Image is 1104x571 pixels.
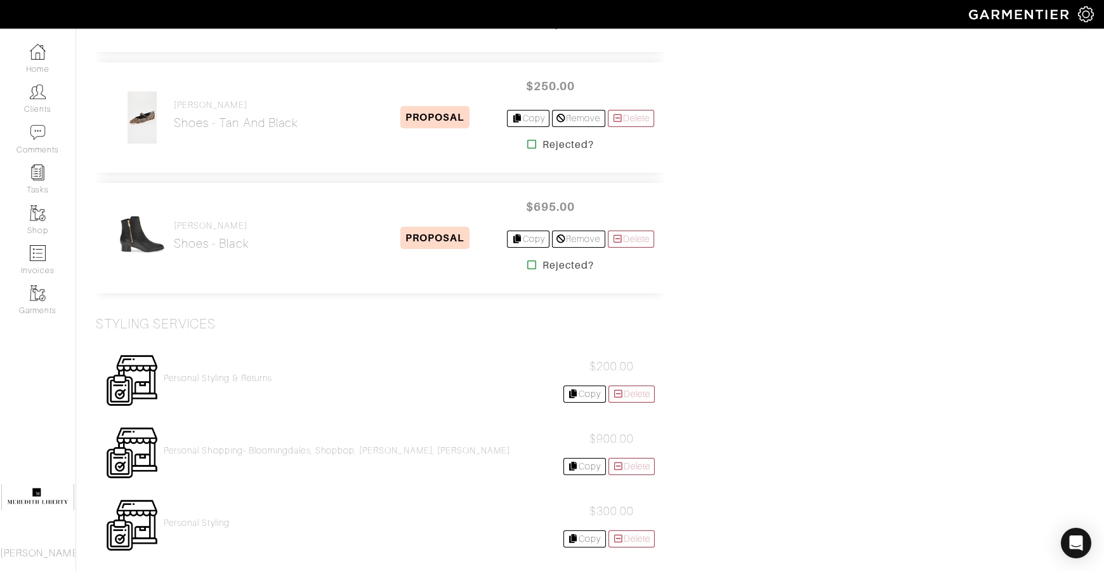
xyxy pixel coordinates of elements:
h2: Shoes - tan and black [174,116,298,130]
h2: Shoes - black [174,236,249,251]
span: $250.00 [512,72,588,100]
span: $300.00 [589,505,634,518]
span: $695.00 [512,193,588,220]
a: Copy [563,386,606,403]
h3: Styling Services [96,316,216,332]
img: TbcbbDcUHi1kdJJhfqrkUofd [115,212,169,265]
img: garments-icon-b7da505a4dc4fd61783c78ac3ca0ef83fa9d6f193b1c9dc38574b1d14d53ca28.png [30,205,46,221]
h4: [PERSON_NAME] [174,220,249,231]
a: Delete [608,386,655,403]
img: gear-icon-white-bd11855cb880d31180b6d7d6211b90ccbf57a29d726f0c71d8c61bd08dd39cc2.png [1078,6,1094,22]
img: garmentier-logo-header-white-b43fb05a5012e4ada735d5af1a66efaba907eab6374d6393d1fbf88cb4ef424d.png [963,3,1078,25]
a: Delete [608,530,655,547]
img: Womens_Service-b2905c8a555b134d70f80a63ccd9711e5cb40bac1cff00c12a43f244cd2c1cd3.png [105,499,159,552]
img: Womens_Service-b2905c8a555b134d70f80a63ccd9711e5cb40bac1cff00c12a43f244cd2c1cd3.png [105,426,159,480]
span: PROPOSAL [400,106,470,128]
img: garments-icon-b7da505a4dc4fd61783c78ac3ca0ef83fa9d6f193b1c9dc38574b1d14d53ca28.png [30,285,46,301]
a: Remove [552,110,605,127]
h4: [PERSON_NAME] [174,100,298,111]
a: [PERSON_NAME] Shoes - tan and black [174,100,298,130]
a: Personal Shopping- bloomingdales, shopbop, [PERSON_NAME], [PERSON_NAME] [164,445,511,456]
a: Copy [563,458,606,475]
span: PROPOSAL [400,227,470,249]
img: Womens_Service-b2905c8a555b134d70f80a63ccd9711e5cb40bac1cff00c12a43f244cd2c1cd3.png [105,354,159,407]
a: Copy [507,110,549,127]
img: reminder-icon-8004d30b9f0a5d33ae49ab947aed9ed385cf756f9e5892f1edd6e32f2345188e.png [30,165,46,180]
span: $900.00 [589,433,634,445]
a: Delete [608,231,655,248]
img: comment-icon-a0a6a9ef722e966f86d9cbdc48e553b5cf19dbc54f86b18d962a5391bc8f6eb6.png [30,124,46,140]
img: dashboard-icon-dbcd8f5a0b271acd01030246c82b418ddd0df26cd7fceb0bd07c9910d44c42f6.png [30,44,46,60]
a: Personal Styling & Returns [164,373,272,384]
img: clients-icon-6bae9207a08558b7cb47a8932f037763ab4055f8c8b6bfacd5dc20c3e0201464.png [30,84,46,100]
a: [PERSON_NAME] Shoes - black [174,220,249,251]
a: Delete [608,458,655,475]
img: orders-icon-0abe47150d42831381b5fb84f609e132dff9fe21cb692f30cb5eec754e2cba89.png [30,245,46,261]
a: Copy [507,231,549,248]
strong: Rejected? [542,258,594,273]
strong: Rejected? [542,137,594,152]
a: Copy [563,530,606,547]
a: Delete [608,110,655,127]
a: Personal Styling [164,518,230,528]
div: Open Intercom Messenger [1061,528,1091,558]
a: Remove [552,231,605,248]
img: bq3wvxX5MfPkob7sssXocV1p [127,91,157,144]
span: $200.00 [589,360,634,373]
